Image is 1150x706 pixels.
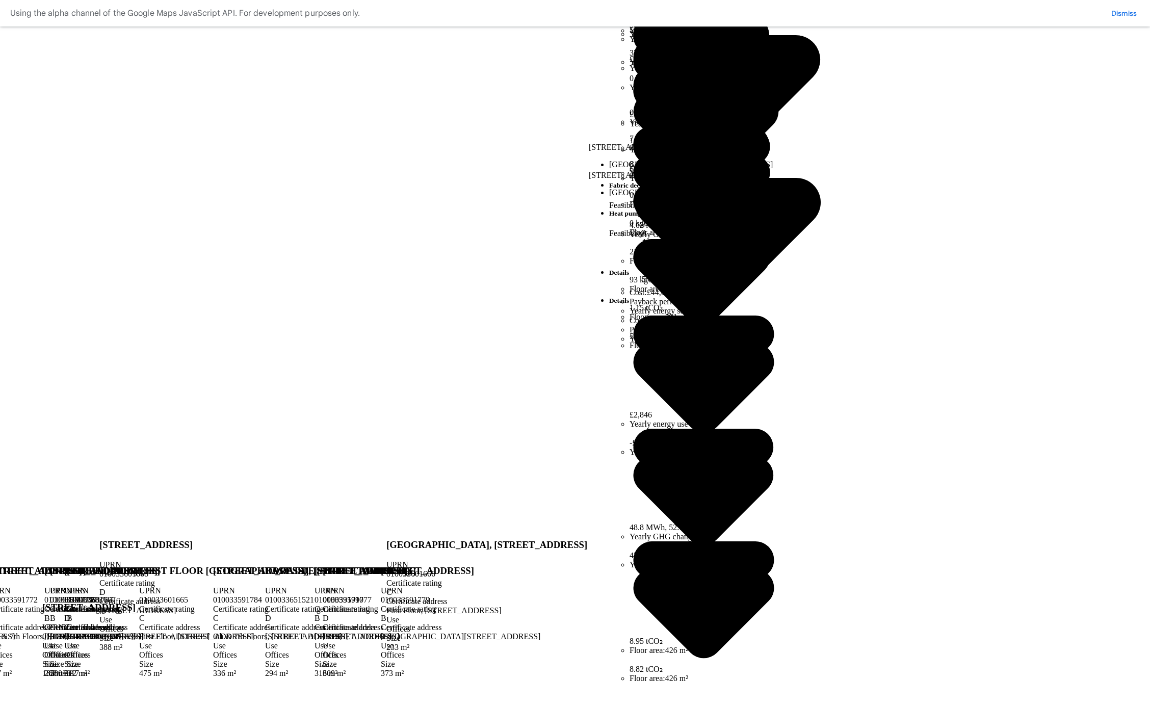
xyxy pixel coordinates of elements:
[50,641,210,650] div: Use
[50,614,210,623] div: B
[50,669,210,678] div: 280 m²
[386,539,587,551] h3: [GEOGRAPHIC_DATA], [STREET_ADDRESS]
[44,650,138,660] div: Offices
[10,6,360,20] div: Using the alpha channel of the Google Maps JavaScript API. For development purposes only.
[381,614,540,623] div: B
[139,586,407,595] div: UPRN
[44,632,138,641] div: [STREET_ADDRESS]
[64,660,158,669] div: Size
[381,641,540,650] div: Use
[44,641,138,650] div: Use
[64,605,158,614] div: Certificate rating
[64,669,158,678] div: 312 m²
[381,595,540,605] div: 010033591779
[630,119,774,230] li: Yearly energy use change:
[139,641,407,650] div: Use
[139,565,407,577] h3: FIRST FLOOR [GEOGRAPHIC_DATA], [STREET_ADDRESS]
[139,605,407,614] div: Certificate rating
[50,595,210,605] div: 010033591788
[50,586,210,595] div: UPRN
[50,650,210,660] div: Offices
[630,322,774,341] span: 563 kgCO₂
[381,650,540,660] div: Offices
[42,632,136,641] div: 010033574712
[139,650,407,660] div: Offices
[64,595,158,605] div: 010033591781
[44,669,138,678] div: 268 m²
[630,655,778,673] span: 8.82 tCO₂
[42,623,136,632] div: UPRN
[42,602,136,613] h3: [STREET_ADDRESS]
[381,623,540,632] div: Certificate address
[64,614,158,623] div: D
[44,614,138,623] div: B
[50,565,210,577] h3: [STREET_ADDRESS]
[44,623,138,632] div: Certificate address
[64,623,158,632] div: Certificate address
[50,660,210,669] div: Size
[139,632,407,641] div: First Floor, [STREET_ADDRESS]
[381,660,540,669] div: Size
[1108,8,1140,18] button: Dismiss
[50,623,210,632] div: Certificate address
[139,669,407,678] div: 475 m²
[50,632,210,641] div: [GEOGRAPHIC_DATA][STREET_ADDRESS]
[139,623,407,632] div: Certificate address
[381,565,540,577] h3: [STREET_ADDRESS]
[42,650,136,660] div: Offices
[630,448,778,561] li: Yearly energy use change:
[139,595,407,605] div: 010033601665
[44,605,138,614] div: Certificate rating
[139,614,407,623] div: C
[630,429,778,447] span: -£2,472
[44,565,138,577] h3: [STREET_ADDRESS]
[630,674,778,683] li: Floor area:
[630,101,774,119] span: £1,087
[630,230,774,341] li: Yearly GHG change:
[64,650,158,660] div: Offices
[381,586,540,595] div: UPRN
[44,660,138,669] div: Size
[381,669,540,678] div: 373 m²
[630,341,774,350] li: Floor area:
[64,632,158,641] div: [STREET_ADDRESS]
[630,9,774,120] li: Yearly energy savings:
[665,674,688,683] span: 426 m²
[42,641,136,650] div: Use
[44,586,138,595] div: UPRN
[64,586,158,595] div: UPRN
[99,539,193,551] h3: [STREET_ADDRESS]
[64,641,158,650] div: Use
[44,595,138,605] div: 010033591775
[139,660,407,669] div: Size
[630,334,778,448] li: Yearly energy savings:
[630,560,778,674] li: Yearly GHG change:
[381,605,540,614] div: Certificate rating
[630,212,774,229] span: 4.02 MWh, 7.1%
[64,565,158,577] h3: [STREET_ADDRESS]
[381,632,540,641] div: [GEOGRAPHIC_DATA][STREET_ADDRESS]
[42,669,136,678] div: 185 m²
[630,542,778,560] span: 42.6 MWh, 45.5%
[42,660,136,669] div: Size
[50,605,210,614] div: Certificate rating
[665,341,688,350] span: 256 m²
